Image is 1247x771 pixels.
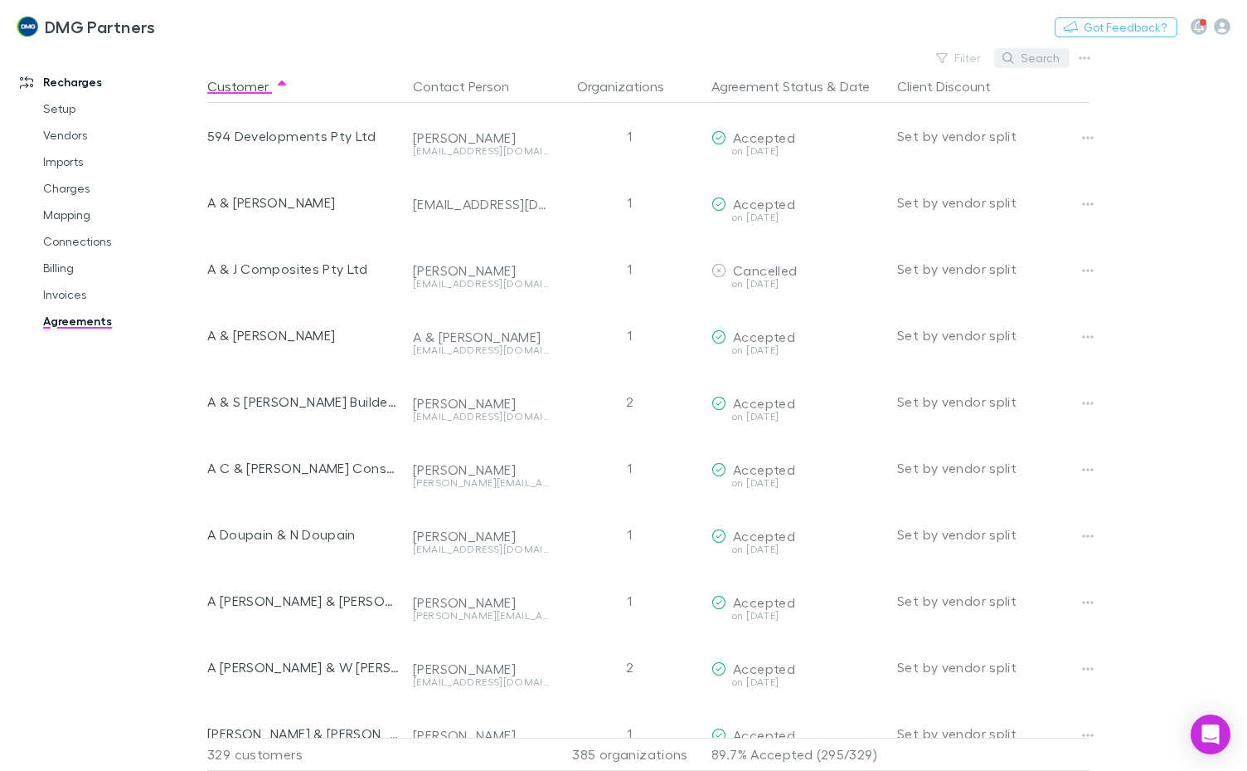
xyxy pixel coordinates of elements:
[1191,715,1230,754] div: Open Intercom Messenger
[711,611,884,621] div: on [DATE]
[556,568,705,634] div: 1
[27,255,216,281] a: Billing
[556,368,705,435] div: 2
[7,7,165,46] a: DMG Partners
[27,149,216,175] a: Imports
[840,70,870,103] button: Date
[733,461,795,477] span: Accepted
[27,308,216,334] a: Agreements
[413,661,549,677] div: [PERSON_NAME]
[556,700,705,767] div: 1
[27,175,216,202] a: Charges
[897,169,1089,236] div: Set by vendor split
[413,345,549,355] div: [EMAIL_ADDRESS][DOMAIN_NAME]
[928,48,991,68] button: Filter
[27,228,216,255] a: Connections
[27,202,216,228] a: Mapping
[897,236,1089,302] div: Set by vendor split
[897,368,1089,435] div: Set by vendor split
[207,368,400,435] div: A & S [PERSON_NAME] Builders Pty. Ltd.
[556,634,705,700] div: 2
[413,196,549,212] div: [EMAIL_ADDRESS][DOMAIN_NAME]
[17,17,38,37] img: DMG Partners's Logo
[413,412,549,422] div: [EMAIL_ADDRESS][DOMAIN_NAME]
[897,302,1089,368] div: Set by vendor split
[207,501,400,568] div: A Doupain & N Doupain
[733,395,795,411] span: Accepted
[413,461,549,478] div: [PERSON_NAME]
[413,70,529,103] button: Contact Person
[3,69,216,95] a: Recharges
[897,501,1089,568] div: Set by vendor split
[577,70,684,103] button: Organizations
[413,279,549,289] div: [EMAIL_ADDRESS][DOMAIN_NAME]
[733,528,795,544] span: Accepted
[733,661,795,676] span: Accepted
[207,169,400,236] div: A & [PERSON_NAME]
[413,544,549,554] div: [EMAIL_ADDRESS][DOMAIN_NAME]
[733,196,795,212] span: Accepted
[994,48,1070,68] button: Search
[711,739,884,770] p: 89.7% Accepted (295/329)
[413,262,549,279] div: [PERSON_NAME]
[207,103,400,169] div: 594 Developments Pty Ltd
[207,568,400,634] div: A [PERSON_NAME] & [PERSON_NAME]
[27,281,216,308] a: Invoices
[711,146,884,156] div: on [DATE]
[207,634,400,700] div: A [PERSON_NAME] & W [PERSON_NAME]
[556,435,705,501] div: 1
[711,279,884,289] div: on [DATE]
[207,435,400,501] div: A C & [PERSON_NAME] Consultancy Pty Ltd
[711,412,884,422] div: on [DATE]
[556,738,705,771] div: 385 organizations
[711,677,884,687] div: on [DATE]
[897,568,1089,634] div: Set by vendor split
[556,501,705,568] div: 1
[413,329,549,345] div: A & [PERSON_NAME]
[556,169,705,236] div: 1
[207,302,400,368] div: A & [PERSON_NAME]
[207,236,400,302] div: A & J Composites Pty Ltd
[556,236,705,302] div: 1
[413,611,549,621] div: [PERSON_NAME][EMAIL_ADDRESS][DOMAIN_NAME]
[27,95,216,122] a: Setup
[207,700,400,767] div: [PERSON_NAME] & [PERSON_NAME]
[413,395,549,412] div: [PERSON_NAME]
[897,103,1089,169] div: Set by vendor split
[711,345,884,355] div: on [DATE]
[711,544,884,554] div: on [DATE]
[207,738,406,771] div: 329 customers
[556,302,705,368] div: 1
[413,478,549,488] div: [PERSON_NAME][EMAIL_ADDRESS][DOMAIN_NAME]
[45,17,156,37] h3: DMG Partners
[711,212,884,222] div: on [DATE]
[413,594,549,611] div: [PERSON_NAME]
[711,70,823,103] button: Agreement Status
[1055,17,1177,37] button: Got Feedback?
[413,727,549,744] div: [PERSON_NAME]
[413,129,549,146] div: [PERSON_NAME]
[897,700,1089,767] div: Set by vendor split
[733,329,795,344] span: Accepted
[733,727,795,743] span: Accepted
[733,262,797,278] span: Cancelled
[413,528,549,544] div: [PERSON_NAME]
[897,435,1089,501] div: Set by vendor split
[711,70,884,103] div: &
[556,103,705,169] div: 1
[733,594,795,610] span: Accepted
[413,677,549,687] div: [EMAIL_ADDRESS][DOMAIN_NAME]
[27,122,216,149] a: Vendors
[413,146,549,156] div: [EMAIL_ADDRESS][DOMAIN_NAME]
[733,129,795,145] span: Accepted
[207,70,289,103] button: Customer
[711,478,884,488] div: on [DATE]
[897,70,1011,103] button: Client Discount
[897,634,1089,700] div: Set by vendor split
